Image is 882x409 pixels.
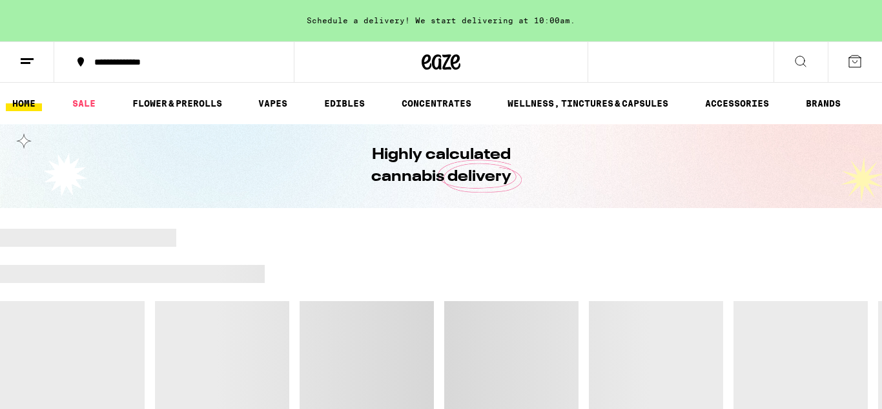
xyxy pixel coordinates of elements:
a: SALE [66,96,102,111]
a: CONCENTRATES [395,96,478,111]
h1: Highly calculated cannabis delivery [334,144,548,188]
a: EDIBLES [318,96,371,111]
a: HOME [6,96,42,111]
a: FLOWER & PREROLLS [126,96,229,111]
a: BRANDS [799,96,847,111]
a: WELLNESS, TINCTURES & CAPSULES [501,96,675,111]
a: VAPES [252,96,294,111]
a: ACCESSORIES [699,96,775,111]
